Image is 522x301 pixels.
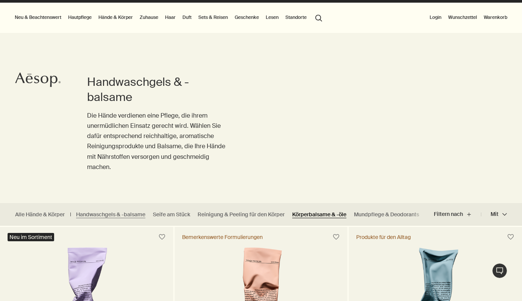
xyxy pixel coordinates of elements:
[481,205,507,223] button: Mit
[8,233,54,241] div: Neu im Sortiment
[284,13,308,22] button: Standorte
[356,234,411,240] div: Produkte für den Alltag
[15,211,65,218] a: Alle Hände & Körper
[87,110,231,172] p: Die Hände verdienen eine Pflege, die ihrem unermüdlichen Einsatz gerecht wird. Wählen Sie dafür e...
[428,13,443,22] button: Login
[197,13,229,22] a: Sets & Reisen
[87,74,231,105] h1: Handwaschgels & -balsame
[492,263,507,278] button: Live-Support Chat
[329,230,343,244] button: Zum Wunschzettel hinzufügen
[97,13,134,22] a: Hände & Körper
[233,13,260,22] a: Geschenke
[181,13,193,22] a: Duft
[13,70,62,91] a: Aesop
[428,3,509,33] nav: supplementary
[182,234,263,240] div: Bemerkenswerte Formulierungen
[164,13,177,22] a: Haar
[13,3,326,33] nav: primary
[292,211,346,218] a: Körperbalsame & -öle
[155,230,169,244] button: Zum Wunschzettel hinzufügen
[482,13,509,22] button: Warenkorb
[67,13,93,22] a: Hautpflege
[13,13,63,22] button: Neu & Beachtenswert
[138,13,160,22] a: Zuhause
[354,211,419,218] a: Mundpflege & Deodorants
[76,211,145,218] a: Handwaschgels & -balsame
[153,211,190,218] a: Seife am Stück
[264,13,280,22] a: Lesen
[447,13,478,22] a: Wunschzettel
[434,205,481,223] button: Filtern nach
[312,10,326,25] button: Menüpunkt "Suche" öffnen
[504,230,517,244] button: Zum Wunschzettel hinzufügen
[15,72,61,87] svg: Aesop
[198,211,285,218] a: Reinigung & Peeling für den Körper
